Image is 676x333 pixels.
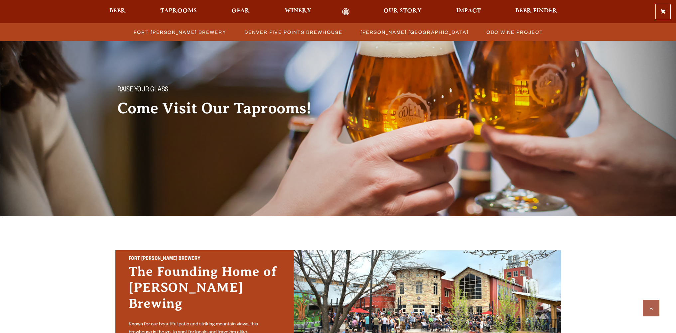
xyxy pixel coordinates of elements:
[280,8,316,16] a: Winery
[482,27,546,37] a: OBC Wine Project
[134,27,226,37] span: Fort [PERSON_NAME] Brewery
[515,8,557,14] span: Beer Finder
[452,8,485,16] a: Impact
[486,27,543,37] span: OBC Wine Project
[643,300,659,316] a: Scroll to top
[160,8,197,14] span: Taprooms
[227,8,254,16] a: Gear
[244,27,342,37] span: Denver Five Points Brewhouse
[156,8,201,16] a: Taprooms
[117,100,325,117] h2: Come Visit Our Taprooms!
[231,8,250,14] span: Gear
[511,8,562,16] a: Beer Finder
[130,27,230,37] a: Fort [PERSON_NAME] Brewery
[105,8,130,16] a: Beer
[456,8,481,14] span: Impact
[109,8,126,14] span: Beer
[240,27,346,37] a: Denver Five Points Brewhouse
[129,264,280,318] h3: The Founding Home of [PERSON_NAME] Brewing
[117,86,168,95] span: Raise your glass
[356,27,472,37] a: [PERSON_NAME] [GEOGRAPHIC_DATA]
[360,27,469,37] span: [PERSON_NAME] [GEOGRAPHIC_DATA]
[129,255,280,264] h2: Fort [PERSON_NAME] Brewery
[285,8,311,14] span: Winery
[379,8,426,16] a: Our Story
[334,8,358,16] a: Odell Home
[383,8,422,14] span: Our Story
